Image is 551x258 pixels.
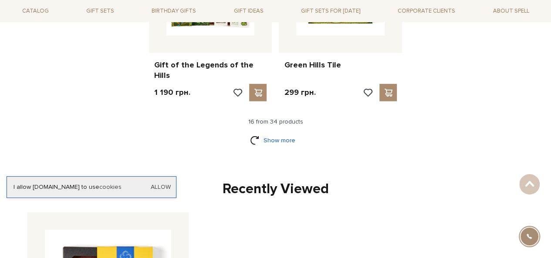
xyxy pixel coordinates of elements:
[394,3,459,18] a: Corporate clients
[284,87,315,97] p: 299 грн.
[99,183,122,191] a: cookies
[230,4,267,18] a: Gift ideas
[151,183,171,191] a: Allow
[24,180,527,198] div: Recently Viewed
[19,4,52,18] a: Catalog
[154,87,190,97] p: 1 190 грн.
[297,3,364,18] a: Gift sets for [DATE]
[7,183,176,191] div: I allow [DOMAIN_NAME] to use
[250,133,301,148] a: Show more
[83,4,118,18] a: Gift sets
[15,118,536,126] div: 16 from 34 products
[148,4,199,18] a: Birthday gifts
[154,60,267,80] a: Gift of the Legends of the Hills
[489,4,532,18] a: About Spell
[284,60,397,70] a: Green Hills Tile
